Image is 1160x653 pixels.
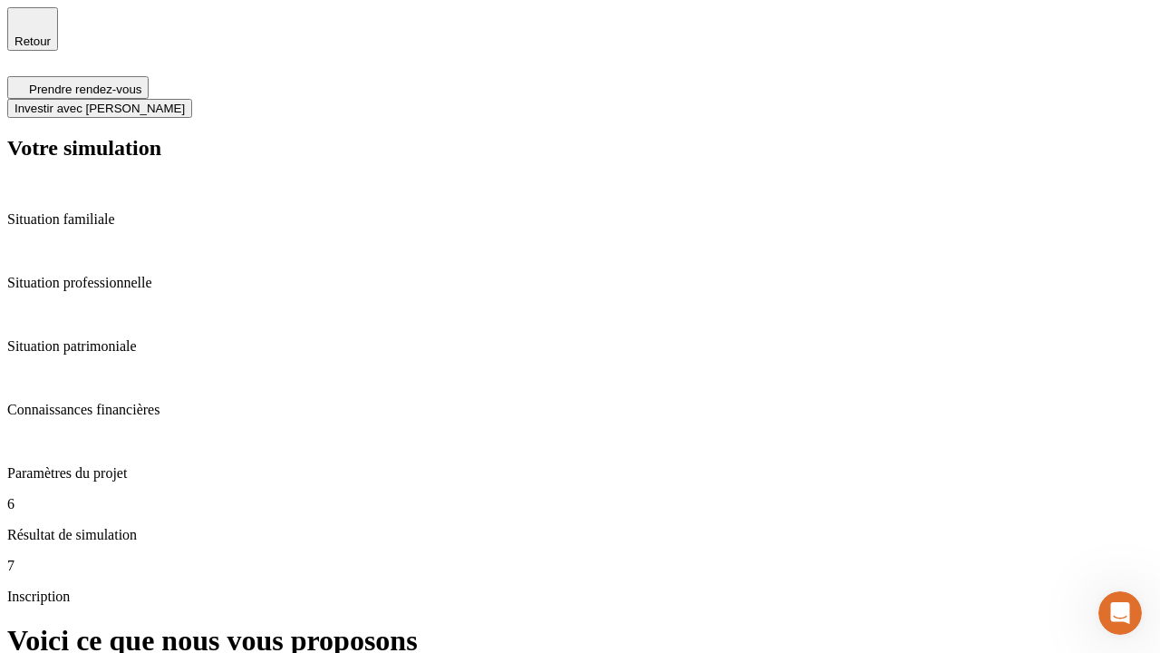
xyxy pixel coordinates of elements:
[7,7,58,51] button: Retour
[7,136,1153,161] h2: Votre simulation
[14,102,185,115] span: Investir avec [PERSON_NAME]
[29,83,141,96] span: Prendre rendez-vous
[7,211,1153,228] p: Situation familiale
[7,99,192,118] button: Investir avec [PERSON_NAME]
[7,402,1153,418] p: Connaissances financières
[14,34,51,48] span: Retour
[7,527,1153,543] p: Résultat de simulation
[7,465,1153,482] p: Paramètres du projet
[7,76,149,99] button: Prendre rendez-vous
[7,589,1153,605] p: Inscription
[7,275,1153,291] p: Situation professionnelle
[7,496,1153,512] p: 6
[7,338,1153,355] p: Situation patrimoniale
[7,558,1153,574] p: 7
[1098,591,1142,635] iframe: Intercom live chat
